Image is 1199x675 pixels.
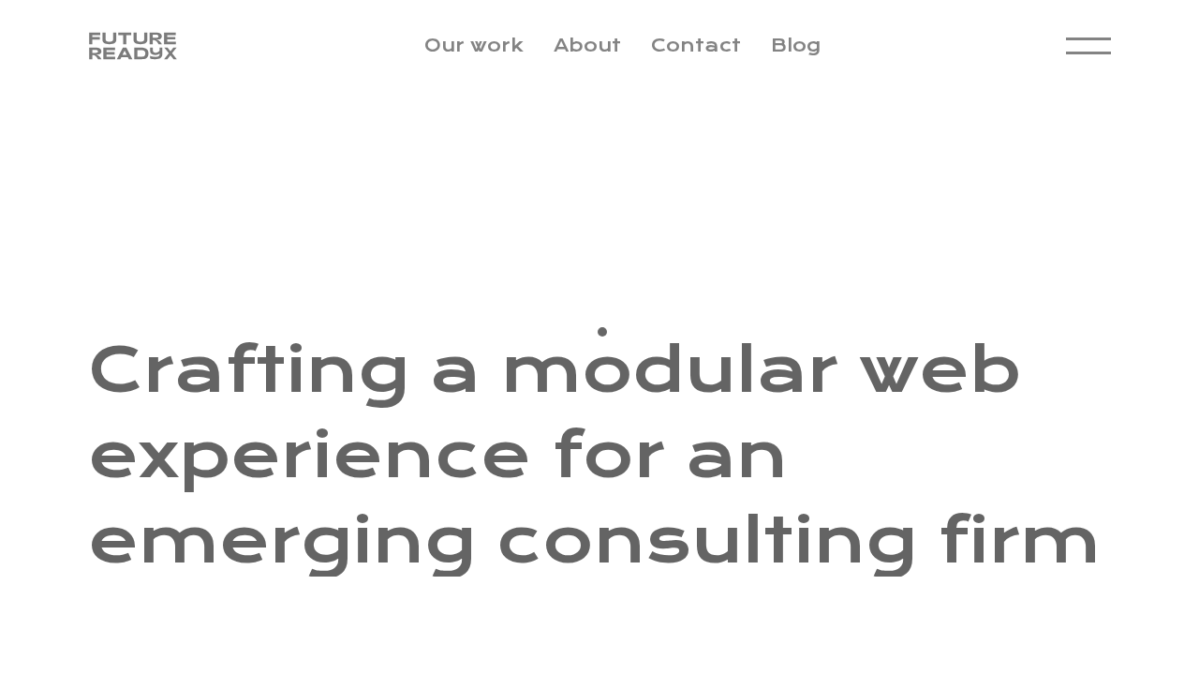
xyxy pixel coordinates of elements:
[651,35,741,56] a: Contact
[1066,26,1111,66] div: menu
[424,35,524,56] a: Our work
[771,35,821,56] a: Blog
[88,327,1111,583] h1: Crafting a modular web experience for an emerging consulting firm
[554,35,621,56] a: About
[88,27,178,65] a: home
[88,27,178,65] img: Futurereadyx Logo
